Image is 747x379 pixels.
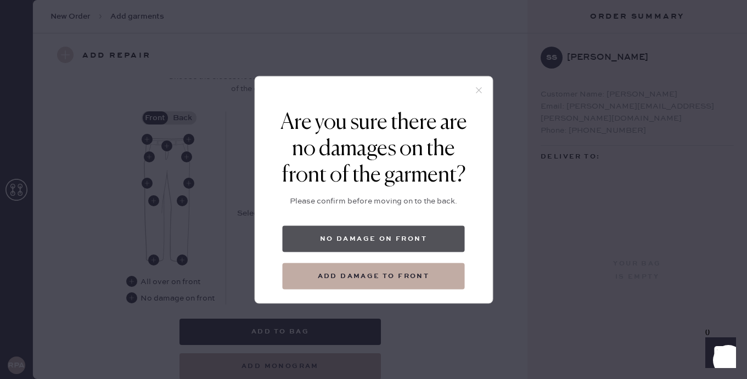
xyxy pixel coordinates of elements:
[283,225,465,252] button: No damage on front
[271,109,476,188] div: Are you sure there are no damages on the front of the garment?
[695,330,742,377] iframe: Front Chat
[290,195,457,207] div: Please confirm before moving on to the back.
[283,263,465,289] button: Add damage to front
